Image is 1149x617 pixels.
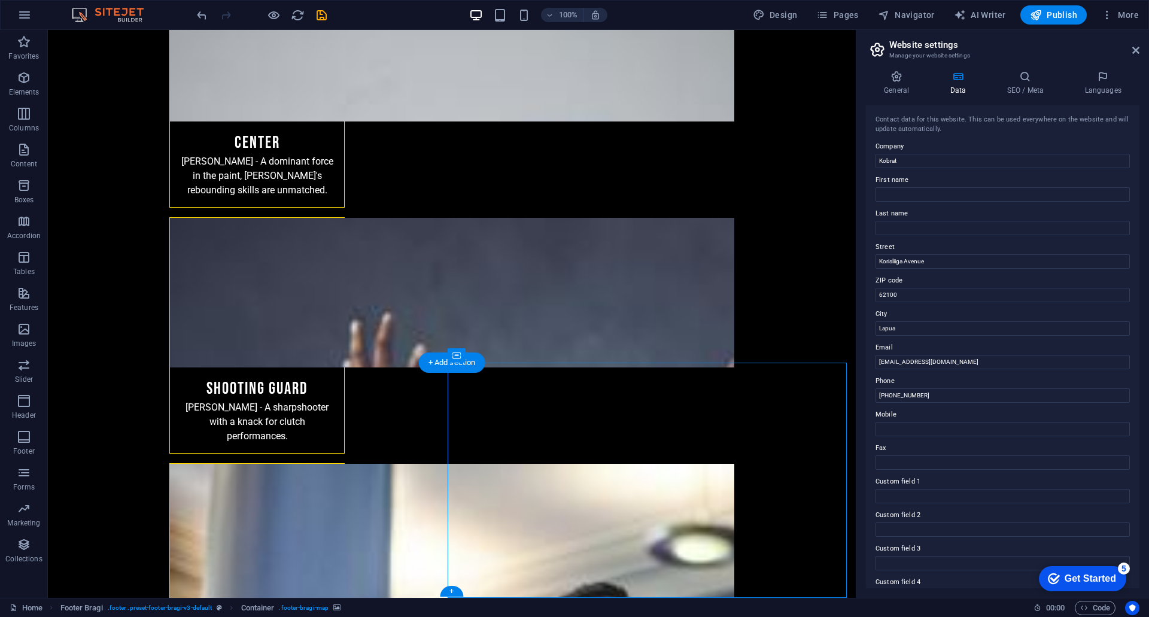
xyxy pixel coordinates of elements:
[315,8,329,22] i: Save (Ctrl+S)
[7,231,41,241] p: Accordion
[8,51,39,61] p: Favorites
[1096,5,1144,25] button: More
[195,8,209,22] i: Undo: Change text (Ctrl+Z)
[889,39,1139,50] h2: Website settings
[9,87,39,97] p: Elements
[9,123,39,133] p: Columns
[14,195,34,205] p: Boxes
[1030,9,1077,21] span: Publish
[876,475,1130,489] label: Custom field 1
[889,50,1115,61] h3: Manage your website settings
[13,446,35,456] p: Footer
[811,5,863,25] button: Pages
[290,8,305,22] button: reload
[440,586,463,597] div: +
[541,8,583,22] button: 100%
[954,9,1006,21] span: AI Writer
[816,9,858,21] span: Pages
[876,173,1130,187] label: First name
[35,13,87,24] div: Get Started
[15,375,34,384] p: Slider
[748,5,803,25] button: Design
[748,5,803,25] div: Design (Ctrl+Alt+Y)
[876,508,1130,522] label: Custom field 2
[1054,603,1056,612] span: :
[12,411,36,420] p: Header
[1066,71,1139,96] h4: Languages
[419,352,485,373] div: + Add section
[876,374,1130,388] label: Phone
[876,307,1130,321] label: City
[1080,601,1110,615] span: Code
[10,601,42,615] a: Click to cancel selection. Double-click to open Pages
[291,8,305,22] i: Reload page
[876,542,1130,556] label: Custom field 3
[1046,601,1065,615] span: 00 00
[866,71,932,96] h4: General
[60,601,103,615] span: Click to select. Double-click to edit
[108,601,212,615] span: . footer .preset-footer-bragi-v3-default
[1034,601,1065,615] h6: Session time
[873,5,940,25] button: Navigator
[194,8,209,22] button: undo
[876,341,1130,355] label: Email
[314,8,329,22] button: save
[876,240,1130,254] label: Street
[5,554,42,564] p: Collections
[949,5,1011,25] button: AI Writer
[876,115,1130,135] div: Contact data for this website. This can be used everywhere on the website and will update automat...
[989,71,1066,96] h4: SEO / Meta
[559,8,578,22] h6: 100%
[11,159,37,169] p: Content
[876,273,1130,288] label: ZIP code
[10,303,38,312] p: Features
[932,71,989,96] h4: Data
[69,8,159,22] img: Editor Logo
[876,575,1130,589] label: Custom field 4
[878,9,935,21] span: Navigator
[241,601,275,615] span: Click to select. Double-click to edit
[876,408,1130,422] label: Mobile
[7,518,40,528] p: Marketing
[10,6,97,31] div: Get Started 5 items remaining, 0% complete
[1020,5,1087,25] button: Publish
[1075,601,1115,615] button: Code
[217,604,222,611] i: This element is a customizable preset
[876,206,1130,221] label: Last name
[89,2,101,14] div: 5
[13,482,35,492] p: Forms
[279,601,329,615] span: . footer-bragi-map
[1101,9,1139,21] span: More
[753,9,798,21] span: Design
[590,10,601,20] i: On resize automatically adjust zoom level to fit chosen device.
[12,339,37,348] p: Images
[60,601,341,615] nav: breadcrumb
[333,604,341,611] i: This element contains a background
[13,267,35,276] p: Tables
[266,8,281,22] button: Click here to leave preview mode and continue editing
[1125,601,1139,615] button: Usercentrics
[876,139,1130,154] label: Company
[876,441,1130,455] label: Fax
